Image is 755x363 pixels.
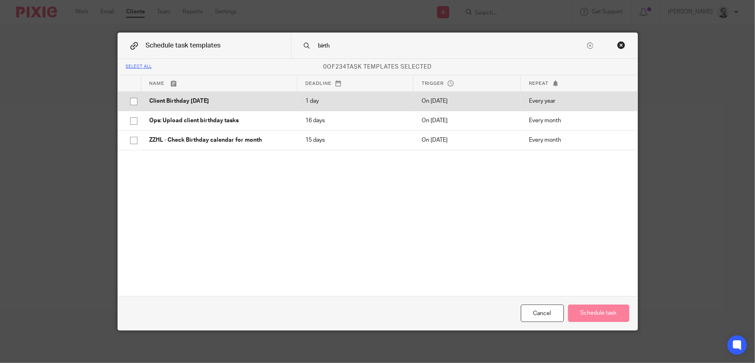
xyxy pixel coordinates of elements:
[305,80,405,87] p: Deadline
[617,41,625,49] div: Close this dialog window
[305,97,405,105] p: 1 day
[150,117,289,125] p: Ops: Upload client birthday tasks
[422,117,513,125] p: On [DATE]
[521,305,564,322] div: Cancel
[529,136,625,144] p: Every month
[422,136,513,144] p: On [DATE]
[305,117,405,125] p: 16 days
[150,97,289,105] p: Client Birthday [DATE]
[422,97,513,105] p: On [DATE]
[146,42,221,49] span: Schedule task templates
[318,41,585,50] input: Search task templates...
[335,64,346,70] span: 234
[529,97,625,105] p: Every year
[529,80,625,87] p: Repeat
[422,80,513,87] p: Trigger
[568,305,629,322] button: Schedule task
[529,117,625,125] p: Every month
[118,63,638,71] p: of task templates selected
[305,136,405,144] p: 15 days
[323,64,327,70] span: 0
[126,65,152,69] div: Select all
[150,136,289,144] p: ZZHL - Check Birthday calendar for month
[150,81,165,86] span: Name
